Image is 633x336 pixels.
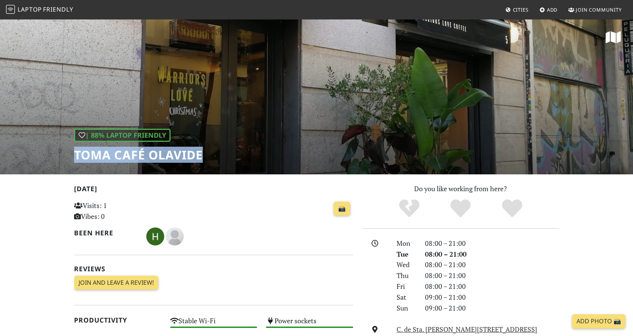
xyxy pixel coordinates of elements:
span: Cities [513,6,529,13]
span: Haley Grant [146,231,166,240]
span: Join Community [576,6,622,13]
div: Thu [392,270,421,281]
span: Heather Evans [166,231,184,240]
a: Join Community [565,3,625,16]
h2: Productivity [74,316,161,324]
div: 09:00 – 21:00 [421,292,563,303]
div: Sun [392,303,421,314]
div: Stable Wi-Fi [166,315,262,334]
a: Join and leave a review! [74,276,158,290]
img: blank-535327c66bd565773addf3077783bbfce4b00ec00e9fd257753287c682c7fa38.png [166,227,184,245]
div: | 88% Laptop Friendly [74,129,171,142]
a: LaptopFriendly LaptopFriendly [6,3,73,16]
a: 📸 [334,202,350,216]
span: Laptop [18,5,42,13]
h2: [DATE] [74,185,353,196]
a: Add [536,3,561,16]
div: 08:00 – 21:00 [421,238,563,249]
p: Visits: 1 Vibes: 0 [74,200,161,222]
div: Mon [392,238,421,249]
div: Sat [392,292,421,303]
div: Wed [392,259,421,270]
h1: Toma Café Olavide [74,148,203,162]
a: C. de Sta. [PERSON_NAME][STREET_ADDRESS] [397,325,537,334]
div: Definitely! [486,198,538,219]
div: 08:00 – 21:00 [421,270,563,281]
a: Cities [502,3,532,16]
div: 08:00 – 21:00 [421,259,563,270]
div: 08:00 – 21:00 [421,249,563,260]
div: Fri [392,281,421,292]
h2: Been here [74,229,137,237]
div: No [383,198,435,219]
img: 3895-haley.jpg [146,227,164,245]
h2: Reviews [74,265,353,273]
div: Tue [392,249,421,260]
div: Yes [435,198,486,219]
div: 08:00 – 21:00 [421,281,563,292]
p: Do you like working from here? [362,183,559,194]
img: LaptopFriendly [6,5,15,14]
span: Friendly [43,5,73,13]
div: Power sockets [262,315,358,334]
div: 09:00 – 21:00 [421,303,563,314]
span: Add [547,6,558,13]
